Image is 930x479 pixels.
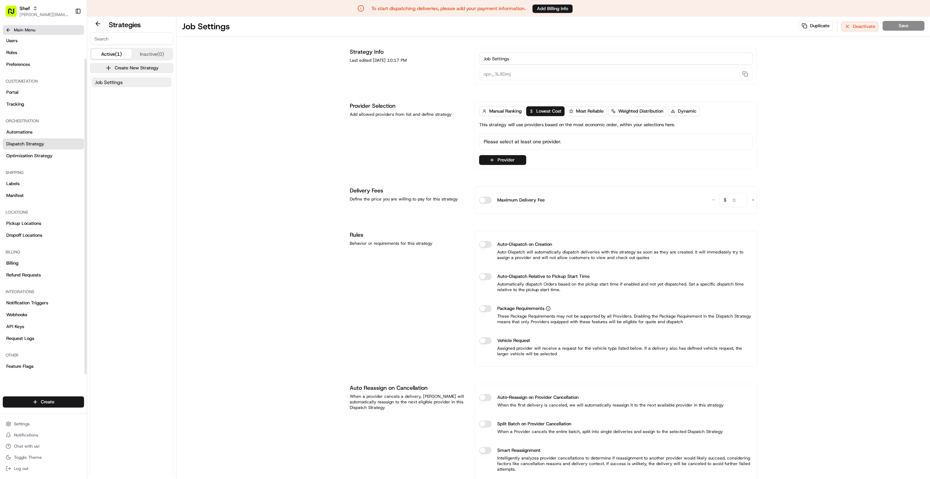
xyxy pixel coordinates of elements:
span: Users [6,38,17,44]
a: API Keys [3,321,84,332]
button: Settings [3,419,84,429]
h1: Job Settings [182,21,230,32]
span: API Keys [6,324,24,330]
div: Integrations [3,286,84,297]
label: Auto-Dispatch Relative to Pickup Start Time [497,273,590,280]
span: [DATE] [80,108,94,114]
span: Toggle Theme [14,455,42,460]
p: Automatically dispatch Orders based on the pickup start time if enabled and not yet dispatched. S... [479,281,753,292]
span: Log out [14,466,28,471]
button: Shef[PERSON_NAME][EMAIL_ADDRESS][DOMAIN_NAME] [3,3,72,20]
button: Package Requirements [546,306,551,311]
span: Most Reliable [576,108,604,114]
p: To start dispatching deliveries, please add your payment information. [371,5,526,12]
span: Pylon [69,173,84,178]
p: These Package Requirements may not be supported by all Providers. Enabling the Package Requiremen... [479,313,753,325]
a: Preferences [3,59,84,70]
button: Create New Strategy [90,63,173,73]
img: Gabrielle LeFevre [7,121,18,132]
div: 💻 [59,157,65,162]
p: This strategy will use providers based on the most economic order, within your selections here. [479,122,675,128]
div: Customization [3,76,84,87]
button: See all [108,90,127,98]
label: Auto-Reassign on Provider Cancellation [497,394,579,401]
h1: Delivery Fees [350,187,466,195]
span: Dropoff Locations [6,232,42,238]
button: Deactivate [841,22,878,31]
button: Provider [479,155,526,165]
span: API Documentation [66,156,112,163]
h2: Strategies [109,20,141,30]
a: 📗Knowledge Base [4,153,56,166]
h1: Provider Selection [350,102,466,110]
p: When the first delivery is canceled, we will automatically reassign it to the next available prov... [479,402,724,408]
button: Most Reliable [566,106,607,116]
span: Webhooks [6,312,27,318]
span: Manual Ranking [489,108,522,114]
div: Last edited [DATE] 10:17 PM [350,58,466,63]
button: Weighted Distribution [608,106,666,116]
span: Main Menu [14,27,35,33]
h1: Rules [350,231,466,239]
p: Intelligently analyzes provider cancellations to determine if reassignment to another provider wo... [479,455,753,472]
a: Automations [3,127,84,138]
a: Webhooks [3,309,84,320]
h1: Strategy Info [350,48,466,56]
span: Wisdom [PERSON_NAME] [22,108,74,114]
label: Vehicle Request [497,337,530,344]
button: Notifications [3,430,84,440]
span: Feature Flags [6,363,33,370]
input: Search [90,32,173,45]
button: Dynamic [668,106,700,116]
button: Lowest Cost [526,106,565,116]
a: Refund Requests [3,269,84,281]
img: 1736555255976-a54dd68f-1ca7-489b-9aae-adbdc363a1c4 [7,67,20,79]
div: Orchestration [3,115,84,127]
div: 📗 [7,157,13,162]
button: Log out [3,464,84,473]
label: Auto-Dispatch on Creation [497,241,552,248]
span: Create [41,399,54,405]
span: $ [721,194,729,208]
span: Refund Requests [6,272,41,278]
img: 8571987876998_91fb9ceb93ad5c398215_72.jpg [15,67,27,79]
a: Tracking [3,99,84,110]
span: Preferences [6,61,30,68]
a: Notification Triggers [3,297,84,309]
span: [DATE] [62,127,76,133]
span: Portal [6,89,18,96]
span: Knowledge Base [14,156,53,163]
a: Dispatch Strategy [3,138,84,150]
button: Create [3,396,84,408]
div: Define the price you are willing to pay for this strategy [350,196,466,202]
a: 💻API Documentation [56,153,115,166]
input: Clear [18,45,115,53]
div: Locations [3,207,84,218]
span: Pickup Locations [6,220,41,227]
div: Shipping [3,167,84,178]
span: • [76,108,78,114]
span: Chat with us! [14,443,39,449]
label: Split Batch on Provider Cancellation [497,420,571,427]
span: Automations [6,129,32,135]
a: Dropoff Locations [3,230,84,241]
div: Behavior or requirements for this strategy [350,241,466,246]
button: Main Menu [3,25,84,35]
p: Welcome 👋 [7,28,127,39]
div: Past conversations [7,91,45,97]
button: Inactive (0) [132,49,172,59]
div: We're available if you need us! [31,74,96,79]
button: Shef [20,5,30,12]
span: Weighted Distribution [618,108,663,114]
span: Tracking [6,101,24,107]
span: Settings [14,421,30,427]
a: Feature Flags [3,361,84,372]
a: Billing [3,258,84,269]
label: Smart Reassignment [497,447,540,454]
button: Start new chat [119,69,127,77]
div: Billing [3,246,84,258]
span: Labels [6,181,20,187]
a: Pickup Locations [3,218,84,229]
